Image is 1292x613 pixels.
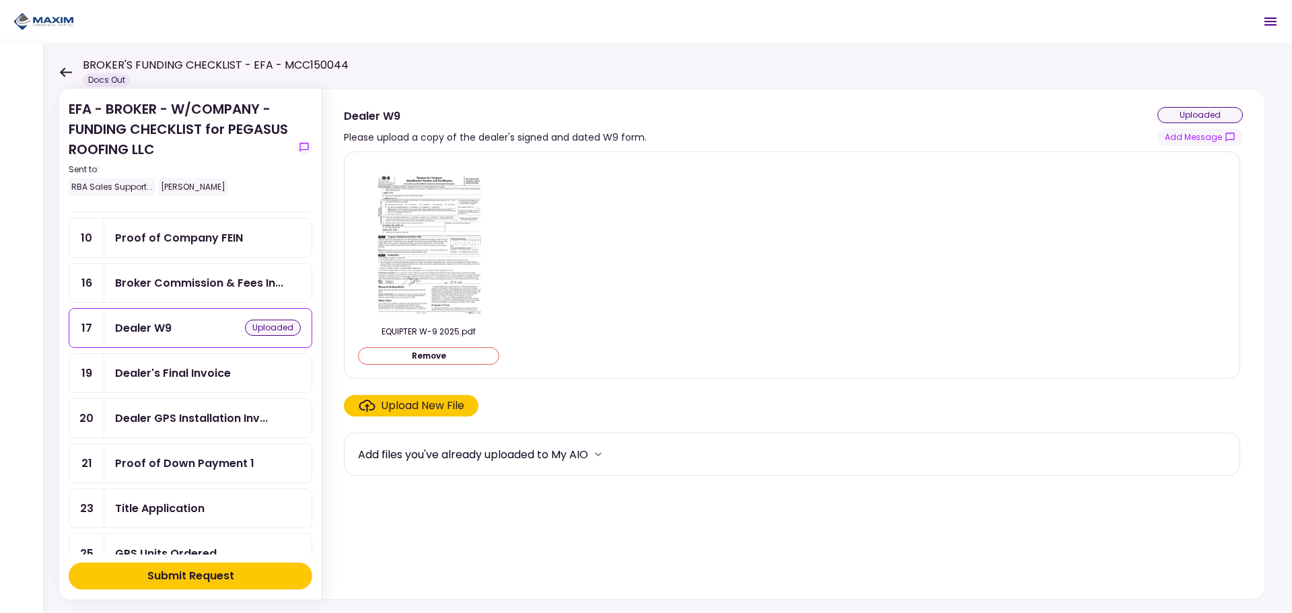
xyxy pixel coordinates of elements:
button: Remove [358,347,499,365]
div: Title Application [115,500,205,517]
div: Docs Out [83,73,131,87]
div: 23 [69,489,104,528]
a: 25GPS Units Ordered [69,534,312,573]
div: Dealer's Final Invoice [115,365,231,382]
div: Proof of Down Payment 1 [115,455,254,472]
div: uploaded [245,320,301,336]
a: 17Dealer W9uploaded [69,308,312,348]
button: Open menu [1254,5,1287,38]
div: GPS Units Ordered [115,545,217,562]
div: 16 [69,264,104,302]
div: Dealer GPS Installation Invoice [115,410,268,427]
span: Click here to upload the required document [344,395,478,417]
button: show-messages [296,139,312,155]
div: EQUIPTER W-9 2025.pdf [358,326,499,338]
div: Submit Request [147,568,234,584]
h1: BROKER'S FUNDING CHECKLIST - EFA - MCC150044 [83,57,349,73]
div: RBA Sales Support... [69,178,155,196]
a: 10Proof of Company FEIN [69,218,312,258]
div: uploaded [1157,107,1243,123]
div: Broker Commission & Fees Invoice [115,275,283,291]
a: 20Dealer GPS Installation Invoice [69,398,312,438]
div: Add files you've already uploaded to My AIO [358,446,588,463]
div: Upload New File [381,398,464,414]
div: Sent to: [69,164,291,176]
div: [PERSON_NAME] [158,178,228,196]
button: show-messages [1157,129,1243,146]
div: 25 [69,534,104,573]
div: 19 [69,354,104,392]
div: 21 [69,444,104,482]
a: 19Dealer's Final Invoice [69,353,312,393]
a: 16Broker Commission & Fees Invoice [69,263,312,303]
div: EFA - BROKER - W/COMPANY - FUNDING CHECKLIST for PEGASUS ROOFING LLC [69,99,291,196]
div: 17 [69,309,104,347]
div: 10 [69,219,104,257]
div: Please upload a copy of the dealer's signed and dated W9 form. [344,129,647,145]
div: 20 [69,399,104,437]
a: 21Proof of Down Payment 1 [69,443,312,483]
div: Dealer W9 [115,320,172,336]
button: more [588,444,608,464]
div: Proof of Company FEIN [115,229,243,246]
img: Partner icon [13,11,74,32]
a: 23Title Application [69,489,312,528]
div: Dealer W9 [344,108,647,124]
div: Dealer W9Please upload a copy of the dealer's signed and dated W9 form.uploadedshow-messagesEQUIP... [322,89,1265,600]
button: Submit Request [69,563,312,589]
